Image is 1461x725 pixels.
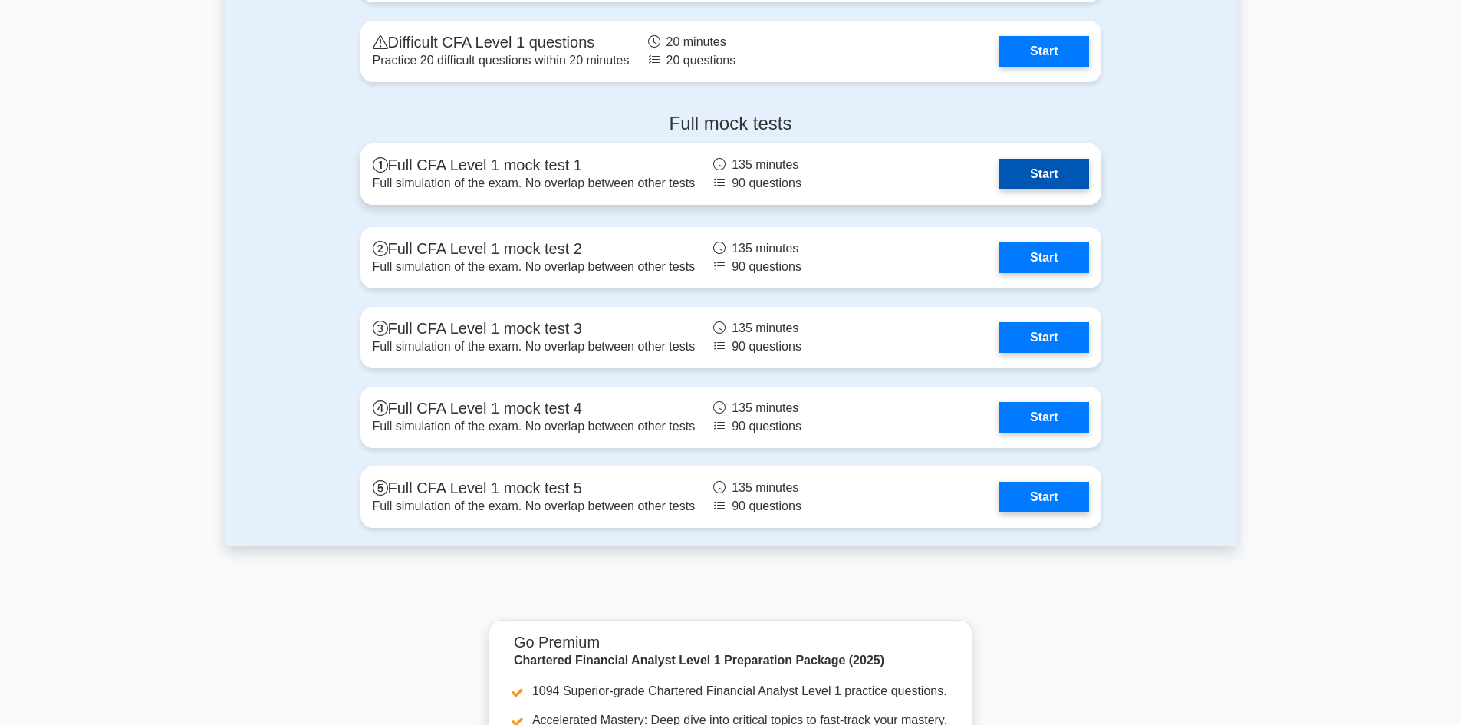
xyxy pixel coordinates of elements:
[999,482,1088,512] a: Start
[999,242,1088,273] a: Start
[999,322,1088,353] a: Start
[999,36,1088,67] a: Start
[999,402,1088,433] a: Start
[360,113,1101,135] h4: Full mock tests
[999,159,1088,189] a: Start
